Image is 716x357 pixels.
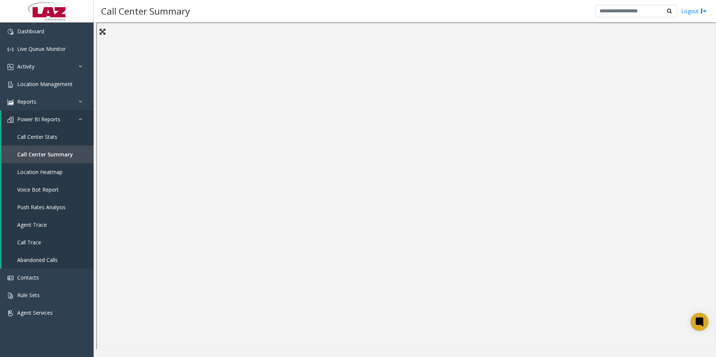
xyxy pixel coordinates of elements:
a: Push Rates Analysis [1,198,94,216]
h3: Call Center Summary [97,2,194,20]
a: Call Center Summary [1,146,94,163]
a: Abandoned Calls [1,251,94,269]
span: Dashboard [17,28,44,35]
a: Location Heatmap [1,163,94,181]
span: Voice Bot Report [17,186,59,193]
img: 'icon' [7,29,13,35]
img: 'icon' [7,46,13,52]
span: Location Heatmap [17,168,63,176]
span: Call Trace [17,239,41,246]
span: Push Rates Analysis [17,204,66,211]
span: Power BI Reports [17,116,60,123]
img: 'icon' [7,310,13,316]
a: Power BI Reports [1,110,94,128]
span: Call Center Stats [17,133,57,140]
img: 'icon' [7,117,13,123]
span: Activity [17,63,34,70]
img: 'icon' [7,99,13,105]
a: Call Center Stats [1,128,94,146]
span: Call Center Summary [17,151,73,158]
span: Location Management [17,80,73,88]
img: 'icon' [7,64,13,70]
a: Call Trace [1,234,94,251]
img: logout [701,7,707,15]
a: Voice Bot Report [1,181,94,198]
span: Agent Services [17,309,53,316]
a: Logout [681,7,707,15]
span: Abandoned Calls [17,256,58,263]
span: Live Queue Monitor [17,45,66,52]
a: Agent Trace [1,216,94,234]
span: Contacts [17,274,39,281]
img: 'icon' [7,275,13,281]
span: Reports [17,98,36,105]
img: 'icon' [7,293,13,299]
img: 'icon' [7,82,13,88]
span: Rule Sets [17,292,40,299]
span: Agent Trace [17,221,47,228]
